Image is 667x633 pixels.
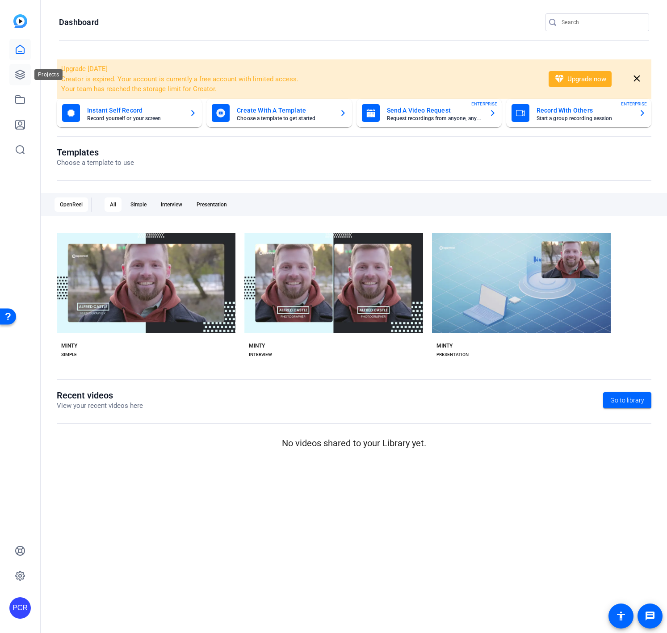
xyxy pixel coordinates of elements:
[155,197,188,212] div: Interview
[506,99,651,127] button: Record With OthersStart a group recording sessionENTERPRISE
[191,197,232,212] div: Presentation
[57,401,143,411] p: View your recent videos here
[616,611,626,621] mat-icon: accessibility
[55,197,88,212] div: OpenReel
[9,597,31,619] div: PCR
[603,392,651,408] a: Go to library
[387,105,482,116] mat-card-title: Send A Video Request
[87,105,182,116] mat-card-title: Instant Self Record
[125,197,152,212] div: Simple
[57,147,134,158] h1: Templates
[357,99,502,127] button: Send A Video RequestRequest recordings from anyone, anywhereENTERPRISE
[61,74,537,84] li: Creator is expired. Your account is currently a free account with limited access.
[57,99,202,127] button: Instant Self RecordRecord yourself or your screen
[59,17,99,28] h1: Dashboard
[471,101,497,107] span: ENTERPRISE
[87,116,182,121] mat-card-subtitle: Record yourself or your screen
[61,84,537,94] li: Your team has reached the storage limit for Creator.
[387,116,482,121] mat-card-subtitle: Request recordings from anyone, anywhere
[57,390,143,401] h1: Recent videos
[549,71,612,87] button: Upgrade now
[610,396,644,405] span: Go to library
[57,158,134,168] p: Choose a template to use
[105,197,122,212] div: All
[61,351,77,358] div: SIMPLE
[206,99,352,127] button: Create With A TemplateChoose a template to get started
[537,105,632,116] mat-card-title: Record With Others
[645,611,655,621] mat-icon: message
[562,17,642,28] input: Search
[537,116,632,121] mat-card-subtitle: Start a group recording session
[436,351,469,358] div: PRESENTATION
[554,74,565,84] mat-icon: diamond
[57,436,651,450] p: No videos shared to your Library yet.
[61,342,77,349] div: MINTY
[631,73,642,84] mat-icon: close
[436,342,453,349] div: MINTY
[249,351,272,358] div: INTERVIEW
[61,65,108,73] span: Upgrade [DATE]
[13,14,27,28] img: blue-gradient.svg
[237,116,332,121] mat-card-subtitle: Choose a template to get started
[34,69,63,80] div: Projects
[249,342,265,349] div: MINTY
[621,101,647,107] span: ENTERPRISE
[237,105,332,116] mat-card-title: Create With A Template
